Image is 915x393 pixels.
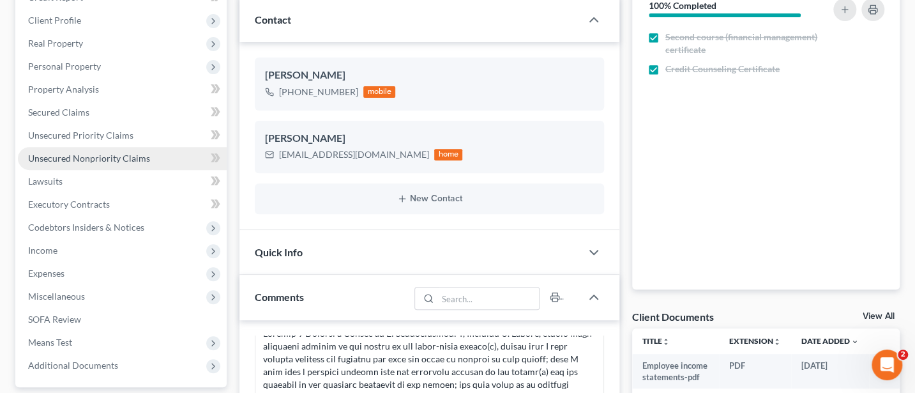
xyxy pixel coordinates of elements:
i: expand_more [851,338,859,346]
span: Additional Documents [28,360,118,371]
div: [PERSON_NAME] [265,131,594,146]
span: Codebtors Insiders & Notices [28,222,144,233]
span: SOFA Review [28,314,81,325]
button: New Contact [265,194,594,204]
a: SOFA Review [18,308,227,331]
span: 2 [898,350,908,360]
a: Lawsuits [18,170,227,193]
iframe: Intercom live chat [872,350,902,380]
div: [EMAIL_ADDRESS][DOMAIN_NAME] [279,148,429,161]
span: Comments [255,291,304,303]
div: Send us a messageWe typically reply in a few hours [13,150,243,199]
span: Home [28,307,57,316]
div: mobile [363,86,395,98]
a: Extensionunfold_more [729,336,781,346]
a: Date Added expand_more [801,336,859,346]
div: We typically reply in a few hours [26,174,213,188]
button: Search for help [19,211,237,236]
span: Contact [255,13,291,26]
div: Client Documents [632,310,714,323]
div: Statement of Financial Affairs - Payments Made in the Last 90 days [26,247,214,274]
span: Unsecured Nonpriority Claims [28,153,150,164]
span: Real Property [28,38,83,49]
span: Second course (financial management) certificate [665,31,822,56]
div: Send us a message [26,161,213,174]
i: unfold_more [662,338,670,346]
td: PDF [719,354,791,389]
button: Messages [85,275,170,327]
span: Property Analysis [28,84,99,95]
span: Secured Claims [28,107,89,118]
img: Profile image for Lindsey [137,20,162,46]
p: Hi there! [26,91,230,112]
p: How can we help? [26,112,230,134]
span: Unsecured Priority Claims [28,130,133,141]
img: Profile image for James [185,20,211,46]
span: Means Test [28,337,72,348]
a: Titleunfold_more [642,336,670,346]
i: unfold_more [773,338,781,346]
div: Close [220,20,243,43]
a: Unsecured Priority Claims [18,124,227,147]
span: Personal Property [28,61,101,72]
a: View All [863,312,895,321]
span: Credit Counseling Certificate [665,63,780,75]
input: Search... [437,288,539,309]
span: Messages [106,307,150,316]
span: Quick Info [255,246,303,258]
td: [DATE] [791,354,869,389]
div: [PHONE_NUMBER] [279,86,358,98]
img: logo [26,27,111,41]
span: Miscellaneous [28,291,85,302]
div: home [434,149,462,160]
a: Unsecured Nonpriority Claims [18,147,227,170]
span: Executory Contracts [28,199,110,210]
button: Help [170,275,255,327]
a: Executory Contracts [18,193,227,216]
a: Property Analysis [18,78,227,101]
span: Client Profile [28,15,81,26]
span: Expenses [28,268,64,279]
span: Lawsuits [28,176,63,187]
td: Employee income statements-pdf [632,354,719,389]
div: Statement of Financial Affairs - Payments Made in the Last 90 days [19,242,237,279]
span: Search for help [26,217,103,231]
div: [PERSON_NAME] [265,68,594,83]
span: Help [202,307,223,316]
a: Secured Claims [18,101,227,124]
span: Income [28,245,57,256]
img: Profile image for Emma [161,20,186,46]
